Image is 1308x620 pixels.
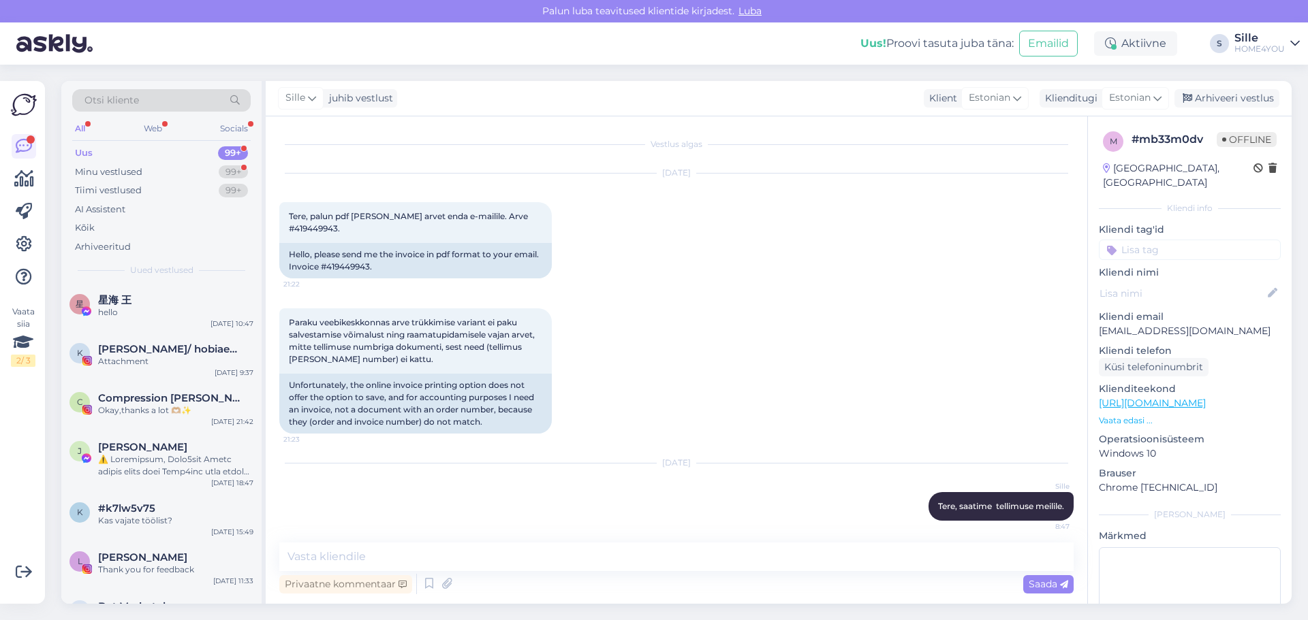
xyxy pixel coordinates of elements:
[1018,481,1070,491] span: Sille
[1099,382,1281,396] p: Klienditeekond
[1099,480,1281,495] p: Chrome [TECHNICAL_ID]
[1174,89,1279,108] div: Arhiveeri vestlus
[1099,344,1281,358] p: Kliendi telefon
[1109,91,1151,105] span: Estonian
[130,264,193,276] span: Uued vestlused
[98,441,187,453] span: Juande Martín Granados
[78,446,82,456] span: J
[1100,286,1265,301] input: Lisa nimi
[860,35,1014,52] div: Proovi tasuta juba täna:
[969,91,1010,105] span: Estonian
[211,417,253,427] div: [DATE] 21:42
[98,343,240,355] span: Kairet Pintman/ hobiaednik🌺
[217,120,251,137] div: Socials
[1217,132,1277,147] span: Offline
[1099,240,1281,260] input: Lisa tag
[1099,202,1281,214] div: Kliendi info
[141,120,165,137] div: Web
[98,404,253,417] div: Okay,thanks a lot 🫶🏼✨
[1099,432,1281,446] p: Operatsioonisüsteem
[1103,161,1253,190] div: [GEOGRAPHIC_DATA], [GEOGRAPHIC_DATA]
[98,515,253,527] div: Kas vajate töölist?
[75,221,95,235] div: Kõik
[211,478,253,488] div: [DATE] 18:47
[213,576,253,586] div: [DATE] 11:33
[279,374,552,434] div: Unfortunately, the online invoice printing option does not offer the option to save, and for acco...
[11,92,37,118] img: Askly Logo
[11,355,35,367] div: 2 / 3
[75,240,131,254] div: Arhiveeritud
[1099,324,1281,338] p: [EMAIL_ADDRESS][DOMAIN_NAME]
[98,355,253,368] div: Attachment
[11,306,35,367] div: Vaata siia
[98,502,155,515] span: #k7lw5v75
[77,348,83,358] span: K
[1029,578,1068,590] span: Saada
[98,306,253,319] div: hello
[75,203,125,216] div: AI Assistent
[77,507,83,517] span: k
[75,165,142,179] div: Minu vestlused
[1234,44,1285,54] div: HOME4YOU
[215,368,253,378] div: [DATE] 9:37
[98,453,253,478] div: ⚠️ Loremipsum, Dolo5sit Ametc adipis elits doei Temp4inc utla etdol ma aliqu enimadmin veniamqu n...
[289,211,530,233] span: Tere, palun pdf [PERSON_NAME] arvet enda e-mailile. Arve #419449943.
[211,319,253,329] div: [DATE] 10:47
[283,434,334,444] span: 21:23
[84,93,139,108] span: Otsi kliente
[1234,33,1285,44] div: Sille
[279,167,1074,179] div: [DATE]
[1110,136,1117,146] span: m
[1234,33,1300,54] a: SilleHOME4YOU
[285,91,305,105] span: Sille
[1099,358,1209,376] div: Küsi telefoninumbrit
[1099,414,1281,427] p: Vaata edasi ...
[860,37,886,50] b: Uus!
[279,138,1074,150] div: Vestlus algas
[734,5,766,17] span: Luba
[78,556,82,566] span: L
[1099,223,1281,237] p: Kliendi tag'id
[1099,310,1281,324] p: Kliendi email
[75,184,142,197] div: Tiimi vestlused
[1099,397,1206,409] a: [URL][DOMAIN_NAME]
[219,184,248,197] div: 99+
[1099,265,1281,280] p: Kliendi nimi
[1018,521,1070,532] span: 8:47
[279,575,412,593] div: Privaatne kommentaar
[1099,446,1281,461] p: Windows 10
[98,294,131,306] span: 星海 王
[1019,31,1078,56] button: Emailid
[324,91,393,105] div: juhib vestlust
[76,299,84,309] span: 星
[72,120,88,137] div: All
[924,91,957,105] div: Klient
[289,317,537,364] span: Paraku veebikeskkonnas arve trükkimise variant ei paku salvestamise võimalust ning raamatupidamis...
[1099,466,1281,480] p: Brauser
[75,146,93,160] div: Uus
[279,243,552,278] div: Hello, please send me the invoice in pdf format to your email. Invoice #419449943.
[1040,91,1097,105] div: Klienditugi
[1094,31,1177,56] div: Aktiivne
[279,457,1074,469] div: [DATE]
[938,501,1064,511] span: Tere, saatime tellimuse meilile.
[1099,508,1281,521] div: [PERSON_NAME]
[283,279,334,289] span: 21:22
[77,397,83,407] span: C
[98,600,190,613] span: Bot Marketplacce
[98,392,240,404] span: Compression Sofa Tanzuo
[211,527,253,537] div: [DATE] 15:49
[98,551,187,564] span: LUVINA
[98,564,253,576] div: Thank you for feedback
[218,146,248,160] div: 99+
[1099,529,1281,543] p: Märkmed
[1210,34,1229,53] div: S
[1132,131,1217,148] div: # mb33m0dv
[219,165,248,179] div: 99+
